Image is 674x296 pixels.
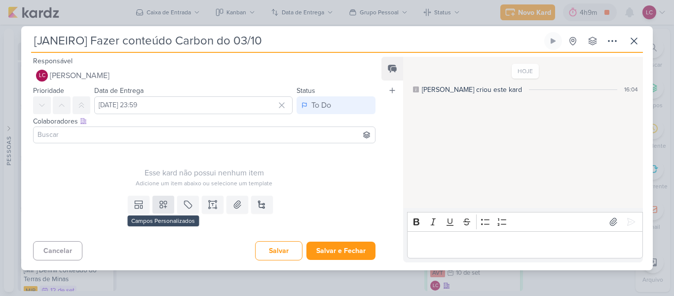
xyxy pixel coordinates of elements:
span: [PERSON_NAME] [50,70,110,82]
input: Kard Sem Título [31,32,542,50]
p: LC [39,73,45,79]
label: Responsável [33,57,73,65]
div: Esse kard não possui nenhum item [33,167,375,179]
label: Prioridade [33,86,64,95]
label: Status [297,86,315,95]
div: Adicione um item abaixo ou selecione um template [33,179,375,188]
div: Editor editing area: main [407,231,643,258]
div: Colaboradores [33,116,375,127]
label: Data de Entrega [94,86,144,95]
input: Buscar [36,129,373,141]
button: To Do [297,96,375,114]
button: Salvar [255,241,302,260]
div: To Do [311,99,331,111]
div: 16:04 [624,85,638,94]
div: Ligar relógio [549,37,557,45]
div: Editor toolbar [407,212,643,231]
button: Cancelar [33,241,82,260]
button: LC [PERSON_NAME] [33,67,375,85]
input: Select a date [94,96,293,114]
div: [PERSON_NAME] criou este kard [422,85,522,95]
button: Salvar e Fechar [306,242,375,260]
div: Campos Personalizados [127,215,199,226]
div: Laís Costa [36,70,48,82]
